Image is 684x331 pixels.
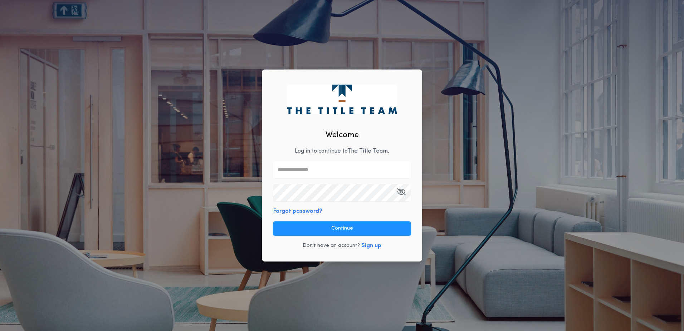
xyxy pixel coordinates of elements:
[273,221,411,236] button: Continue
[326,129,359,141] h2: Welcome
[303,242,360,249] p: Don't have an account?
[361,241,381,250] button: Sign up
[273,207,322,216] button: Forgot password?
[295,147,389,155] p: Log in to continue to The Title Team .
[287,85,397,114] img: logo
